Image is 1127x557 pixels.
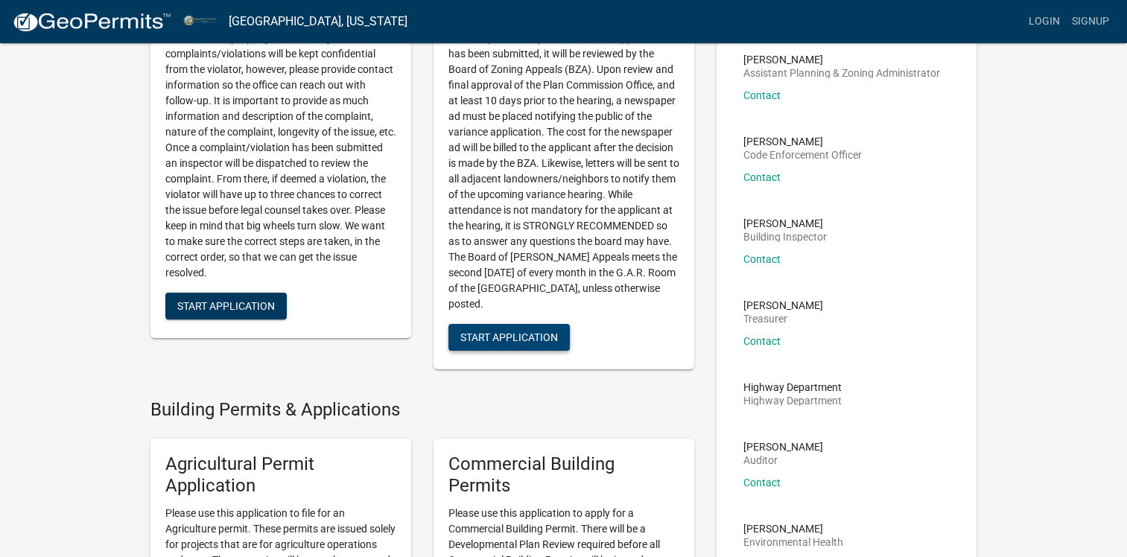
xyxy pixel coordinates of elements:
[743,300,823,311] p: [PERSON_NAME]
[165,293,287,319] button: Start Application
[743,68,940,78] p: Assistant Planning & Zoning Administrator
[743,313,823,324] p: Treasurer
[165,453,396,497] h5: Agricultural Permit Application
[743,89,781,101] a: Contact
[448,15,679,312] p: Please use this application to file for variances and/or special exceptions. Once the application...
[448,453,679,497] h5: Commercial Building Permits
[743,54,940,65] p: [PERSON_NAME]
[743,218,827,229] p: [PERSON_NAME]
[743,171,781,183] a: Contact
[177,300,275,312] span: Start Application
[183,11,217,31] img: Miami County, Indiana
[229,9,407,34] a: [GEOGRAPHIC_DATA], [US_STATE]
[743,477,781,488] a: Contact
[1066,7,1115,36] a: Signup
[743,442,823,452] p: [PERSON_NAME]
[743,253,781,265] a: Contact
[743,136,862,147] p: [PERSON_NAME]
[448,324,570,351] button: Start Application
[743,335,781,347] a: Contact
[743,455,823,465] p: Auditor
[743,537,843,547] p: Environmental Health
[743,523,843,534] p: [PERSON_NAME]
[743,232,827,242] p: Building Inspector
[165,15,396,281] p: Please use this application to file a complaint or violation for a property in the county. All co...
[743,395,842,406] p: Highway Department
[743,150,862,160] p: Code Enforcement Officer
[460,331,558,343] span: Start Application
[1023,7,1066,36] a: Login
[743,382,842,392] p: Highway Department
[150,399,694,421] h4: Building Permits & Applications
